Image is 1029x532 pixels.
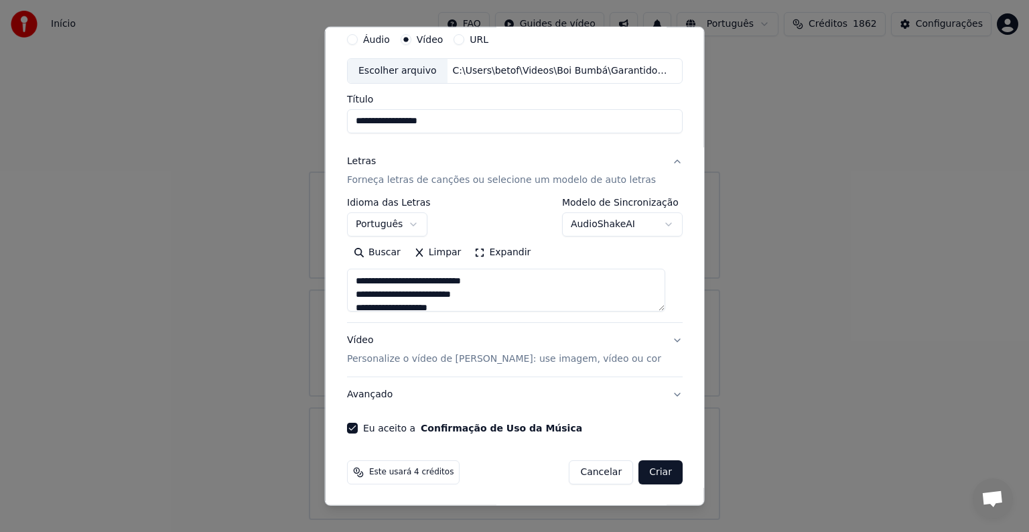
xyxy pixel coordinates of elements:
button: LetrasForneça letras de canções ou selecione um modelo de auto letras [347,144,683,198]
div: Escolher arquivo [348,59,448,83]
label: Título [347,94,683,104]
div: C:\Users\betof\Videos\Boi Bumbá\Garantido 2024\4-PERRECHÉ DA PURACA.mp4 [447,64,675,78]
label: URL [470,35,488,44]
button: Cancelar [569,460,633,484]
div: Vídeo [347,334,661,366]
button: Expandir [468,242,537,263]
button: Buscar [347,242,407,263]
button: VídeoPersonalize o vídeo de [PERSON_NAME]: use imagem, vídeo ou cor [347,323,683,377]
label: Modelo de Sincronização [561,198,682,207]
span: Este usará 4 créditos [369,467,454,478]
div: Letras [347,155,376,168]
button: Eu aceito a [421,423,582,433]
label: Áudio [363,35,390,44]
p: Forneça letras de canções ou selecione um modelo de auto letras [347,174,656,187]
p: Personalize o vídeo de [PERSON_NAME]: use imagem, vídeo ou cor [347,352,661,366]
button: Avançado [347,377,683,412]
div: LetrasForneça letras de canções ou selecione um modelo de auto letras [347,198,683,322]
button: Criar [638,460,683,484]
label: Idioma das Letras [347,198,431,207]
label: Vídeo [416,35,443,44]
label: Eu aceito a [363,423,582,433]
button: Limpar [407,242,468,263]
